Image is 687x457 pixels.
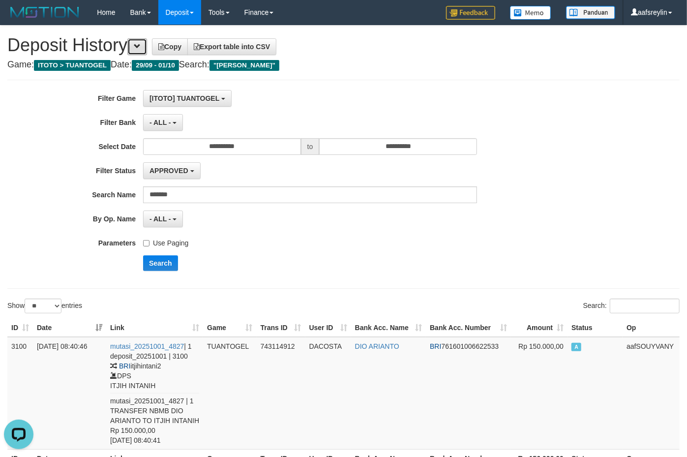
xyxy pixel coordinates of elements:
[25,299,61,313] select: Showentries
[568,319,623,337] th: Status
[149,167,188,175] span: APPROVED
[187,38,276,55] a: Export table into CSV
[33,319,106,337] th: Date: activate to sort column ascending
[143,114,183,131] button: - ALL -
[7,337,33,450] td: 3100
[7,60,680,70] h4: Game: Date: Search:
[305,319,351,337] th: User ID: activate to sort column ascending
[623,319,680,337] th: Op
[110,342,184,350] a: mutasi_20251001_4827
[143,240,149,246] input: Use Paging
[143,255,178,271] button: Search
[430,342,441,350] span: BRI
[106,319,203,337] th: Link: activate to sort column ascending
[257,337,305,450] td: 743114912
[7,319,33,337] th: ID: activate to sort column ascending
[4,4,33,33] button: Open LiveChat chat widget
[518,342,564,350] span: Rp 150.000,00
[511,319,568,337] th: Amount: activate to sort column ascending
[610,299,680,313] input: Search:
[426,337,511,450] td: 761601006622533
[446,6,495,20] img: Feedback.jpg
[149,119,171,126] span: - ALL -
[158,43,181,51] span: Copy
[7,5,82,20] img: MOTION_logo.png
[106,337,203,450] td: | 1
[143,235,188,248] label: Use Paging
[426,319,511,337] th: Bank Acc. Number: activate to sort column ascending
[110,351,199,445] div: deposit_20251001 | 3100 itjihintani2 DPS ITJIH INTANIH mutasi_20251001_4827 | 1 TRANSFER NBMB DIO...
[257,319,305,337] th: Trans ID: activate to sort column ascending
[132,60,179,71] span: 29/09 - 01/10
[203,319,256,337] th: Game: activate to sort column ascending
[351,319,426,337] th: Bank Acc. Name: activate to sort column ascending
[149,215,171,223] span: - ALL -
[143,90,232,107] button: [ITOTO] TUANTOGEL
[583,299,680,313] label: Search:
[119,362,130,370] span: BRI
[203,337,256,450] td: TUANTOGEL
[143,162,200,179] button: APPROVED
[355,342,399,350] a: DIO ARIANTO
[305,337,351,450] td: DACOSTA
[194,43,270,51] span: Export table into CSV
[33,337,106,450] td: [DATE] 08:40:46
[152,38,188,55] a: Copy
[209,60,279,71] span: "[PERSON_NAME]"
[34,60,111,71] span: ITOTO > TUANTOGEL
[566,6,615,19] img: panduan.png
[7,35,680,55] h1: Deposit History
[301,138,320,155] span: to
[149,94,219,102] span: [ITOTO] TUANTOGEL
[143,211,183,227] button: - ALL -
[7,299,82,313] label: Show entries
[623,337,680,450] td: aafSOUYVANY
[571,343,581,351] span: Approved
[510,6,551,20] img: Button%20Memo.svg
